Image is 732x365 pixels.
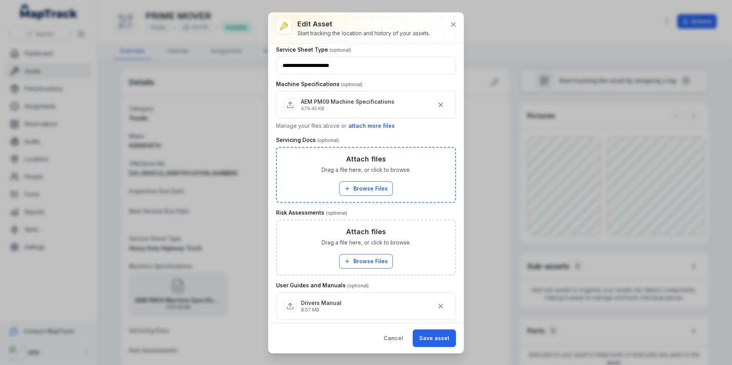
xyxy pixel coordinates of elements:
h3: Attach files [346,154,386,165]
label: Risk Assessments [276,209,347,217]
p: Manage your files above or [276,122,456,130]
p: Drivers Manual [301,299,341,307]
p: 479.45 KB [301,106,394,112]
span: Drag a file here, or click to browse. [322,166,411,174]
label: User Guides and Manuals [276,282,369,289]
h3: Attach files [346,226,386,237]
button: Browse Files [339,181,393,196]
p: AEM PM09 Machine Specifications [301,98,394,106]
p: 8.57 MB [301,307,341,313]
span: Drag a file here, or click to browse. [322,239,411,246]
button: Save asset [413,329,456,347]
label: Service Sheet Type [276,46,351,54]
div: Start tracking the location and history of your assets. [297,29,430,37]
button: Cancel [377,329,410,347]
h3: Edit asset [297,19,430,29]
button: attach more files [348,122,395,130]
label: Machine Specifications [276,80,363,88]
label: Servicing Docs [276,136,339,144]
button: Browse Files [339,254,393,269]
